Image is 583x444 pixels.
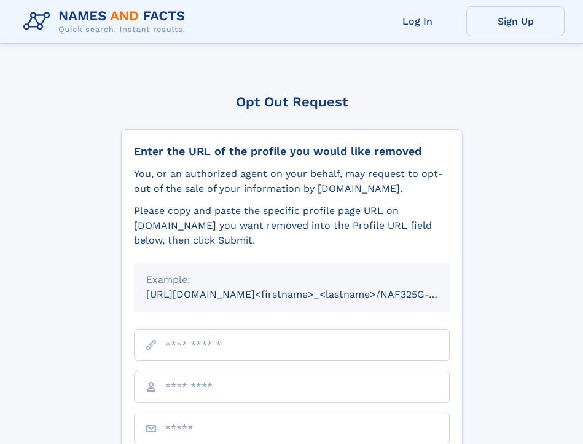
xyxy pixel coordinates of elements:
a: Log In [368,6,466,36]
img: Logo Names and Facts [18,5,195,38]
div: You, or an authorized agent on your behalf, may request to opt-out of the sale of your informatio... [134,167,450,196]
div: Opt Out Request [121,94,463,109]
div: Please copy and paste the specific profile page URL on [DOMAIN_NAME] you want removed into the Pr... [134,204,450,248]
small: [URL][DOMAIN_NAME]<firstname>_<lastname>/NAF325G-xxxxxxxx [146,288,473,300]
div: Enter the URL of the profile you would like removed [134,145,450,158]
a: Sign Up [466,6,565,36]
div: Example: [146,272,437,287]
